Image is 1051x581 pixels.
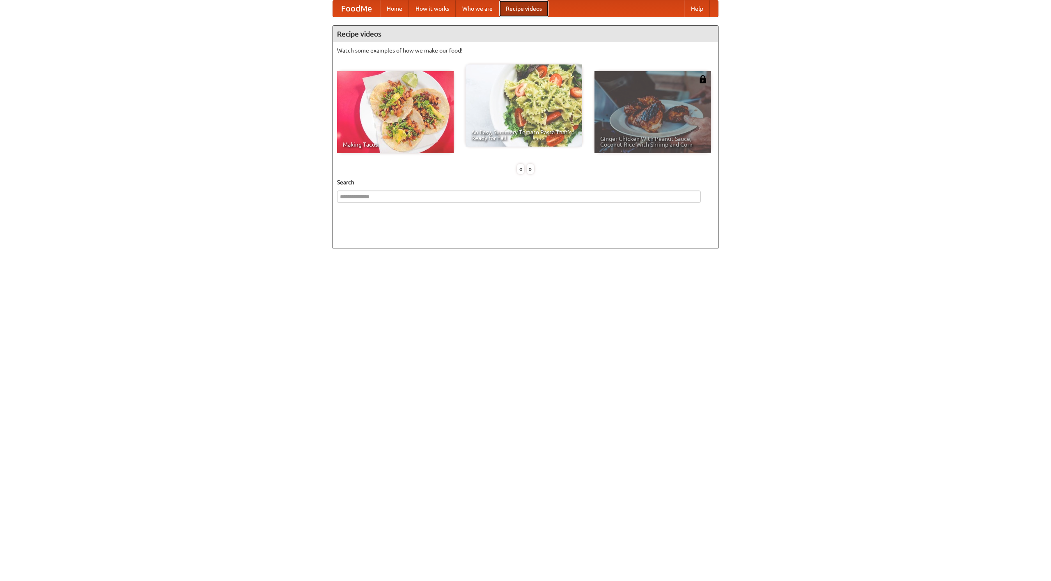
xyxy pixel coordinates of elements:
p: Watch some examples of how we make our food! [337,46,714,55]
a: Home [380,0,409,17]
a: Who we are [456,0,499,17]
a: Help [684,0,710,17]
a: An Easy, Summery Tomato Pasta That's Ready for Fall [466,64,582,147]
img: 483408.png [699,75,707,83]
h5: Search [337,178,714,186]
a: Making Tacos [337,71,454,153]
div: « [517,164,524,174]
a: Recipe videos [499,0,548,17]
a: FoodMe [333,0,380,17]
div: » [527,164,534,174]
span: Making Tacos [343,142,448,147]
a: How it works [409,0,456,17]
span: An Easy, Summery Tomato Pasta That's Ready for Fall [471,129,576,141]
h4: Recipe videos [333,26,718,42]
